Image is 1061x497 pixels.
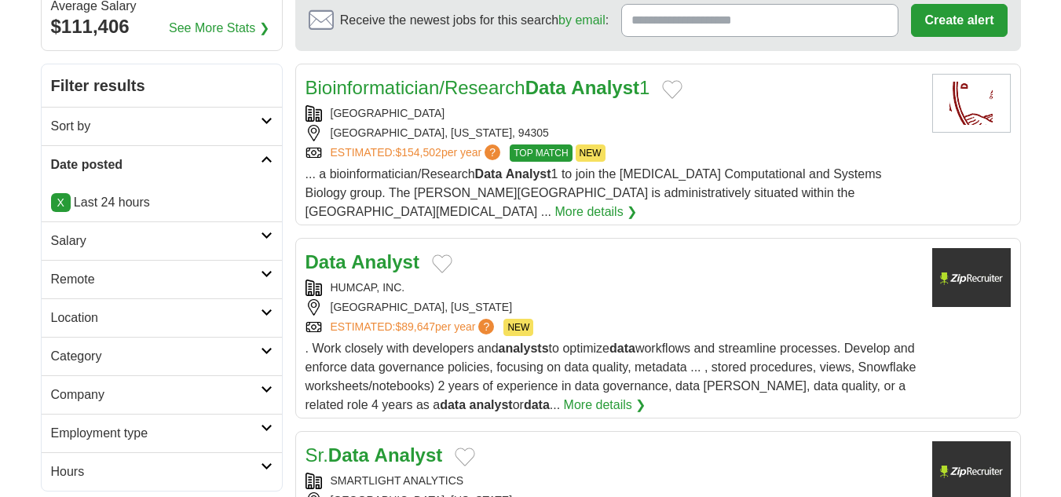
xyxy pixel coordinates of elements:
[42,221,282,260] a: Salary
[42,337,282,375] a: Category
[305,444,443,466] a: Sr.Data Analyst
[51,386,261,404] h2: Company
[609,342,635,355] strong: data
[42,145,282,184] a: Date posted
[432,254,452,273] button: Add to favorite jobs
[576,144,606,162] span: NEW
[305,342,916,411] span: . Work closely with developers and to optimize workflows and streamline processes. Develop and en...
[331,107,445,119] a: [GEOGRAPHIC_DATA]
[478,319,494,334] span: ?
[305,299,920,316] div: [GEOGRAPHIC_DATA], [US_STATE]
[51,117,261,136] h2: Sort by
[42,298,282,337] a: Location
[351,251,419,272] strong: Analyst
[510,144,572,162] span: TOP MATCH
[470,398,513,411] strong: analyst
[42,64,282,107] h2: Filter results
[503,319,533,336] span: NEW
[455,448,475,466] button: Add to favorite jobs
[932,248,1011,307] img: Company logo
[42,375,282,414] a: Company
[305,251,346,272] strong: Data
[506,167,551,181] strong: Analyst
[395,146,441,159] span: $154,502
[340,11,609,30] span: Receive the newest jobs for this search :
[375,444,443,466] strong: Analyst
[42,452,282,491] a: Hours
[305,167,882,218] span: ... a bioinformatician/Research 1 to join the [MEDICAL_DATA] Computational and Systems Biology gr...
[42,107,282,145] a: Sort by
[932,74,1011,133] img: Stanford University logo
[331,319,498,336] a: ESTIMATED:$89,647per year?
[51,155,261,174] h2: Date posted
[475,167,503,181] strong: Data
[51,270,261,289] h2: Remote
[305,473,920,489] div: SMARTLIGHT ANALYTICS
[564,396,646,415] a: More details ❯
[51,193,273,212] p: Last 24 hours
[555,203,638,221] a: More details ❯
[440,398,466,411] strong: data
[51,13,273,41] div: $111,406
[169,19,269,38] a: See More Stats ❯
[305,251,419,272] a: Data Analyst
[305,125,920,141] div: [GEOGRAPHIC_DATA], [US_STATE], 94305
[571,77,639,98] strong: Analyst
[524,398,550,411] strong: data
[51,347,261,366] h2: Category
[395,320,435,333] span: $89,647
[51,462,261,481] h2: Hours
[51,309,261,327] h2: Location
[51,193,71,212] a: X
[662,80,682,99] button: Add to favorite jobs
[328,444,369,466] strong: Data
[525,77,566,98] strong: Data
[42,414,282,452] a: Employment type
[305,77,650,98] a: Bioinformatician/ResearchData Analyst1
[51,232,261,250] h2: Salary
[911,4,1007,37] button: Create alert
[558,13,606,27] a: by email
[485,144,500,160] span: ?
[42,260,282,298] a: Remote
[305,280,920,296] div: HUMCAP, INC.
[331,144,504,162] a: ESTIMATED:$154,502per year?
[51,424,261,443] h2: Employment type
[499,342,549,355] strong: analysts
